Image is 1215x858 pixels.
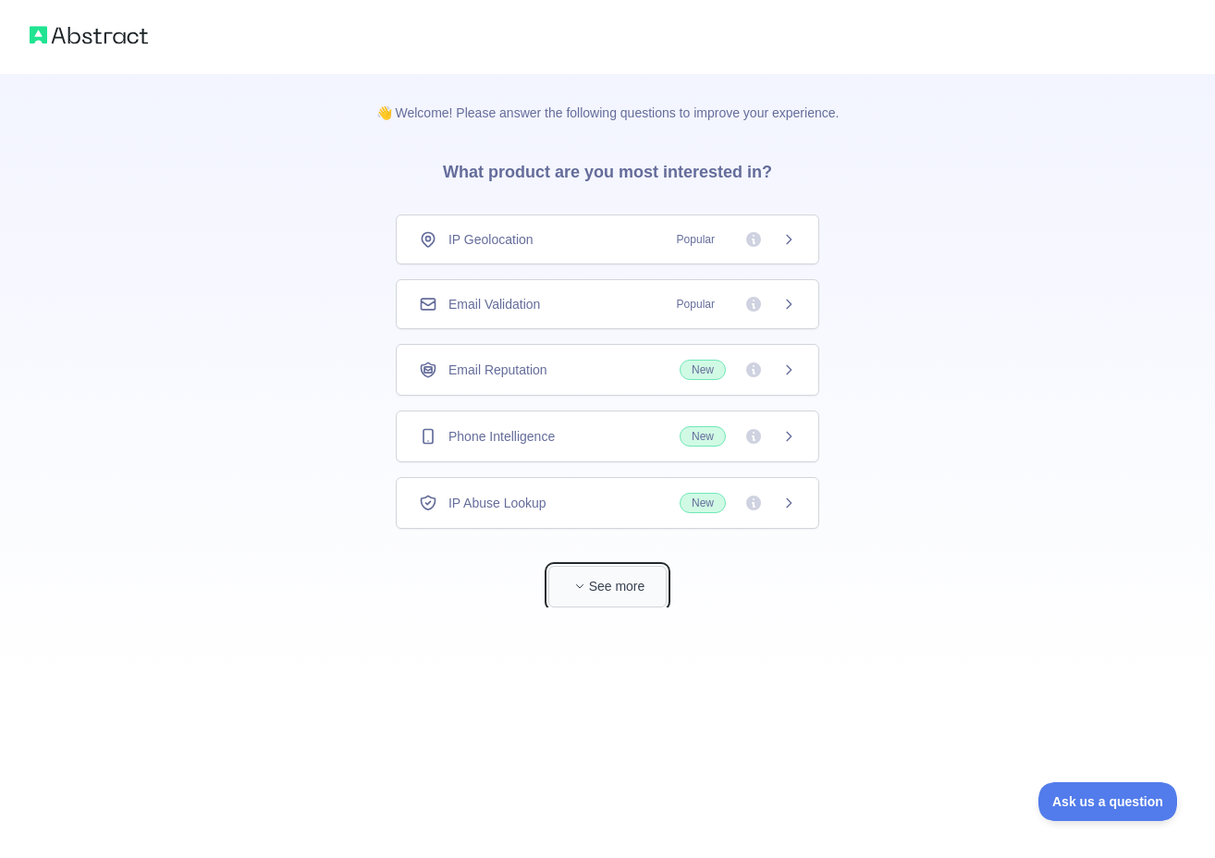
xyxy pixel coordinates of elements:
span: Phone Intelligence [448,427,555,446]
span: New [680,426,726,447]
h3: What product are you most interested in? [413,122,802,214]
span: Popular [666,295,726,313]
span: Email Reputation [448,361,547,379]
span: Email Validation [448,295,540,313]
span: New [680,493,726,513]
p: 👋 Welcome! Please answer the following questions to improve your experience. [347,74,869,122]
span: IP Geolocation [448,230,534,249]
iframe: Toggle Customer Support [1038,782,1178,821]
span: New [680,360,726,380]
span: IP Abuse Lookup [448,494,546,512]
button: See more [548,566,667,607]
span: Popular [666,230,726,249]
img: Abstract logo [30,22,148,48]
